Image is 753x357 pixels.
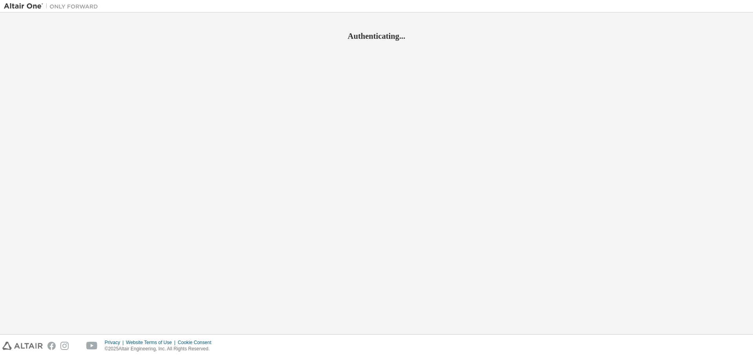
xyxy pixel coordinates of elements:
[105,339,126,346] div: Privacy
[178,339,216,346] div: Cookie Consent
[105,346,216,352] p: © 2025 Altair Engineering, Inc. All Rights Reserved.
[86,342,98,350] img: youtube.svg
[126,339,178,346] div: Website Terms of Use
[60,342,69,350] img: instagram.svg
[47,342,56,350] img: facebook.svg
[4,31,749,41] h2: Authenticating...
[2,342,43,350] img: altair_logo.svg
[4,2,102,10] img: Altair One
